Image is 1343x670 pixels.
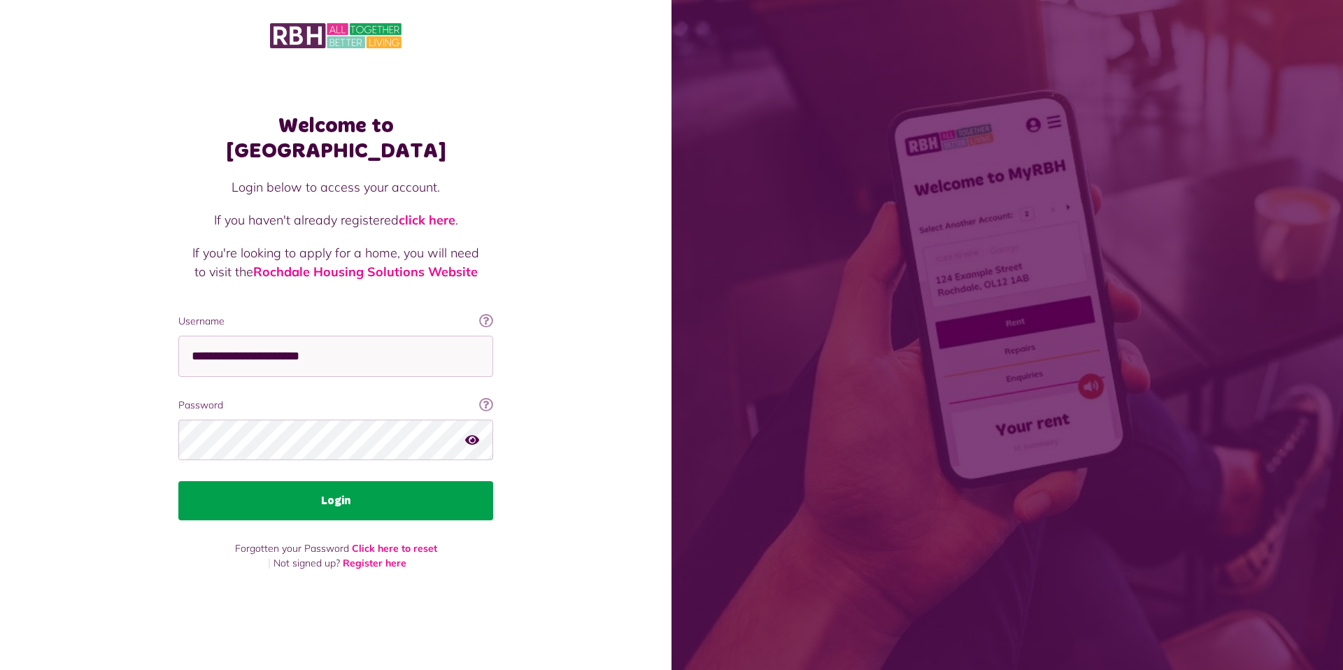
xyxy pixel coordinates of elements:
a: Rochdale Housing Solutions Website [253,264,478,280]
img: MyRBH [270,21,402,50]
span: Forgotten your Password [235,542,349,555]
a: Register here [343,557,406,569]
label: Username [178,314,493,329]
a: Click here to reset [352,542,437,555]
a: click here [399,212,455,228]
button: Login [178,481,493,520]
label: Password [178,398,493,413]
p: If you haven't already registered . [192,211,479,229]
h1: Welcome to [GEOGRAPHIC_DATA] [178,113,493,164]
p: If you're looking to apply for a home, you will need to visit the [192,243,479,281]
p: Login below to access your account. [192,178,479,197]
span: Not signed up? [273,557,340,569]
